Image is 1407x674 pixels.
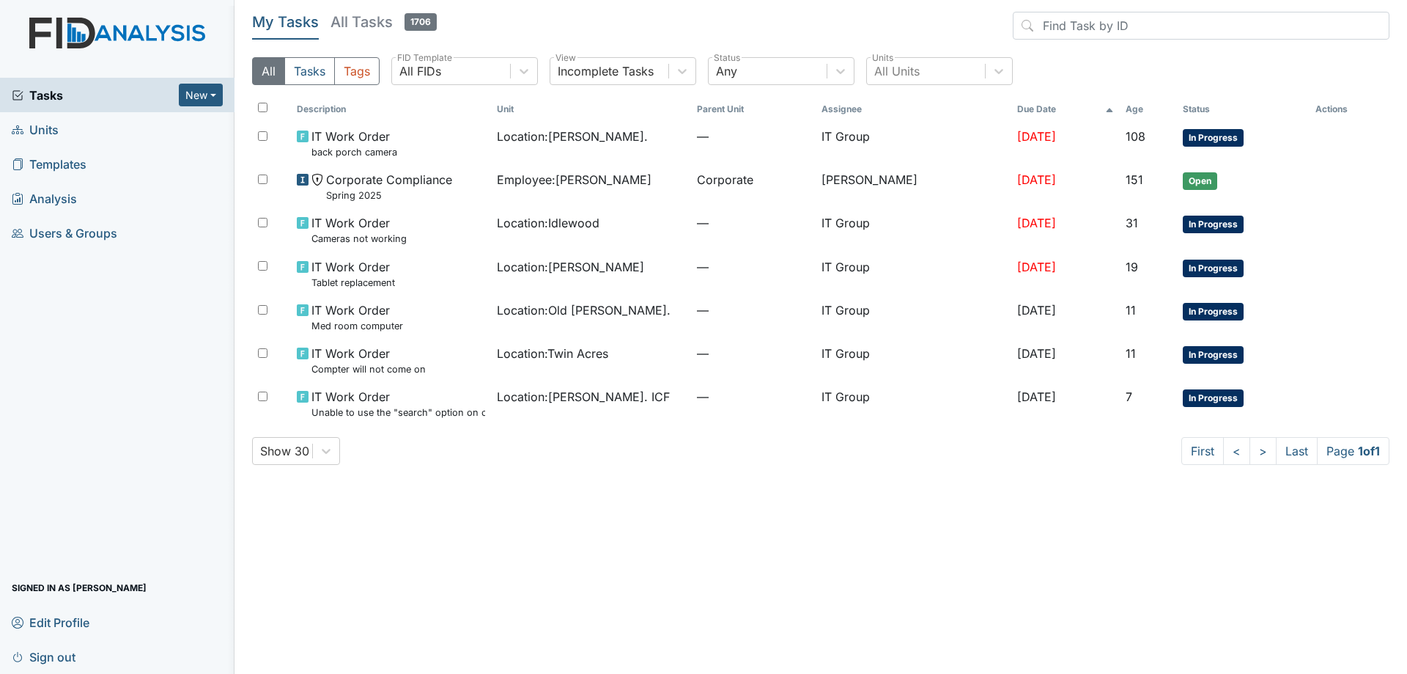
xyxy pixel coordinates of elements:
th: Toggle SortBy [1177,97,1309,122]
span: — [697,214,809,232]
small: Unable to use the "search" option on cameras. [311,406,485,420]
button: Tasks [284,57,335,85]
input: Toggle All Rows Selected [258,103,267,112]
td: IT Group [816,339,1012,382]
span: Location : Idlewood [497,214,599,232]
div: All FIDs [399,62,441,80]
span: In Progress [1183,303,1244,320]
span: — [697,258,809,276]
th: Toggle SortBy [491,97,691,122]
span: Location : [PERSON_NAME]. ICF [497,388,670,406]
small: back porch camera [311,145,397,159]
span: Location : [PERSON_NAME]. [497,128,648,145]
span: Analysis [12,187,77,210]
button: New [179,84,223,106]
span: Templates [12,153,86,175]
div: Show 30 [260,442,309,460]
span: [DATE] [1017,389,1056,404]
td: IT Group [816,252,1012,296]
th: Toggle SortBy [1120,97,1177,122]
span: [DATE] [1017,172,1056,187]
nav: task-pagination [1181,437,1389,465]
button: All [252,57,285,85]
span: Signed in as [PERSON_NAME] [12,576,147,599]
a: Last [1276,437,1318,465]
span: IT Work Order Cameras not working [311,214,407,246]
td: IT Group [816,296,1012,339]
div: Type filter [252,57,380,85]
span: IT Work Order back porch camera [311,128,397,159]
a: > [1249,437,1277,465]
td: [PERSON_NAME] [816,165,1012,208]
span: [DATE] [1017,260,1056,274]
span: Employee : [PERSON_NAME] [497,171,651,188]
small: Med room computer [311,319,403,333]
div: Incomplete Tasks [558,62,654,80]
small: Tablet replacement [311,276,395,290]
h5: All Tasks [330,12,437,32]
span: Corporate Compliance Spring 2025 [326,171,452,202]
th: Actions [1310,97,1383,122]
span: — [697,345,809,362]
span: 31 [1126,216,1138,230]
a: < [1223,437,1250,465]
span: 108 [1126,129,1145,144]
input: Find Task by ID [1013,12,1389,40]
small: Cameras not working [311,232,407,246]
span: — [697,388,809,406]
span: Open [1183,172,1217,190]
h5: My Tasks [252,12,319,32]
td: IT Group [816,382,1012,425]
span: Units [12,118,59,141]
span: In Progress [1183,129,1244,147]
button: Tags [334,57,380,85]
strong: 1 of 1 [1358,444,1380,458]
small: Spring 2025 [326,188,452,202]
a: First [1181,437,1224,465]
span: [DATE] [1017,129,1056,144]
span: In Progress [1183,389,1244,407]
span: 151 [1126,172,1143,187]
span: Edit Profile [12,611,89,634]
small: Compter will not come on [311,362,426,376]
span: In Progress [1183,346,1244,364]
span: 11 [1126,303,1136,318]
span: Location : Old [PERSON_NAME]. [497,301,671,319]
span: In Progress [1183,216,1244,233]
span: [DATE] [1017,346,1056,361]
span: Sign out [12,645,75,668]
td: IT Group [816,122,1012,165]
span: [DATE] [1017,303,1056,318]
span: 7 [1126,389,1132,404]
span: 1706 [405,13,437,31]
span: Corporate [697,171,753,188]
span: IT Work Order Med room computer [311,301,403,333]
td: IT Group [816,208,1012,252]
div: All Units [874,62,920,80]
span: Location : [PERSON_NAME] [497,258,644,276]
span: Users & Groups [12,221,117,244]
span: — [697,128,809,145]
span: IT Work Order Unable to use the "search" option on cameras. [311,388,485,420]
a: Tasks [12,87,179,104]
span: [DATE] [1017,216,1056,230]
th: Toggle SortBy [1011,97,1120,122]
div: Any [716,62,737,80]
span: Location : Twin Acres [497,345,608,362]
th: Assignee [816,97,1012,122]
span: IT Work Order Tablet replacement [311,258,395,290]
span: In Progress [1183,260,1244,277]
span: 11 [1126,346,1136,361]
span: Page [1317,437,1389,465]
span: 19 [1126,260,1138,274]
span: — [697,301,809,319]
th: Toggle SortBy [691,97,815,122]
th: Toggle SortBy [291,97,491,122]
span: IT Work Order Compter will not come on [311,345,426,376]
